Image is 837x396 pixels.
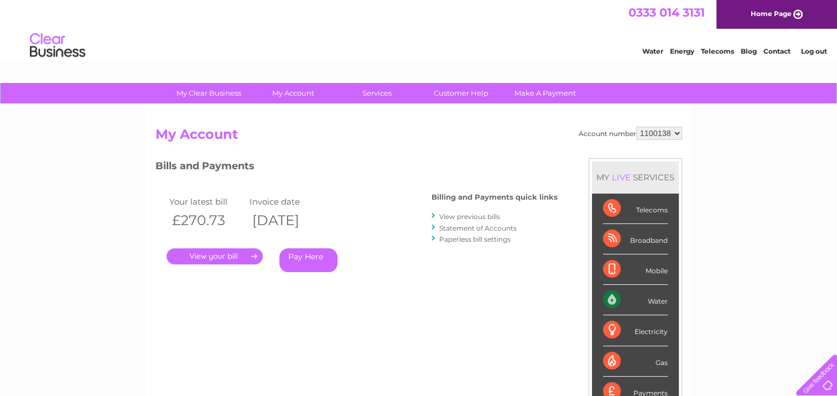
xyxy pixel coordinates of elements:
div: LIVE [610,172,633,183]
a: Statement of Accounts [439,224,517,232]
div: MY SERVICES [592,161,679,193]
div: Account number [579,127,682,140]
div: Gas [603,346,668,377]
a: Paperless bill settings [439,235,511,243]
a: Blog [741,47,757,55]
div: Broadband [603,224,668,254]
a: Telecoms [701,47,734,55]
a: View previous bills [439,212,500,221]
h4: Billing and Payments quick links [432,193,558,201]
div: Electricity [603,315,668,346]
a: My Clear Business [163,83,254,103]
h3: Bills and Payments [155,158,558,178]
a: Make A Payment [500,83,591,103]
td: Invoice date [247,194,327,209]
div: Mobile [603,254,668,285]
div: Clear Business is a trading name of Verastar Limited (registered in [GEOGRAPHIC_DATA] No. 3667643... [158,6,680,54]
td: Your latest bill [167,194,247,209]
div: Water [603,285,668,315]
a: Contact [763,47,791,55]
a: Customer Help [415,83,507,103]
a: Services [331,83,423,103]
a: . [167,248,263,264]
th: [DATE] [247,209,327,232]
a: 0333 014 3131 [628,6,705,19]
h2: My Account [155,127,682,148]
div: Telecoms [603,194,668,224]
a: My Account [247,83,339,103]
img: logo.png [29,29,86,62]
a: Water [642,47,663,55]
a: Pay Here [279,248,337,272]
th: £270.73 [167,209,247,232]
a: Log out [800,47,826,55]
a: Energy [670,47,694,55]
